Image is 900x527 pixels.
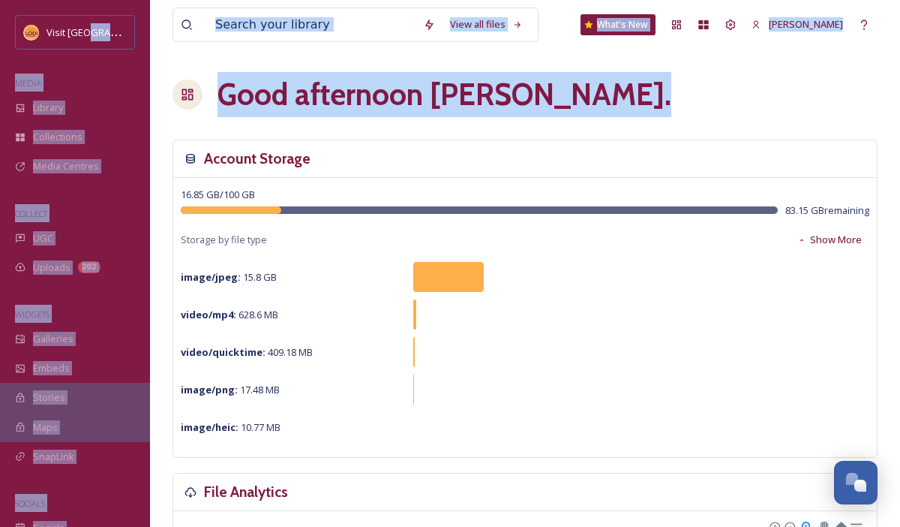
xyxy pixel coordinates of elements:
[208,8,415,41] input: Search your library
[181,383,280,396] span: 17.48 MB
[24,25,39,40] img: Square%20Social%20Visit%20Lodi.png
[204,148,310,170] h3: Account Storage
[33,159,99,173] span: Media Centres
[769,17,843,31] span: [PERSON_NAME]
[217,72,671,117] h1: Good afternoon [PERSON_NAME] .
[33,130,82,144] span: Collections
[181,345,265,359] strong: video/quicktime :
[790,225,869,254] button: Show More
[181,420,280,434] span: 10.77 MB
[33,101,63,115] span: Library
[181,345,313,359] span: 409.18 MB
[181,308,278,321] span: 628.6 MB
[834,461,877,504] button: Open Chat
[46,25,163,39] span: Visit [GEOGRAPHIC_DATA]
[181,270,277,284] span: 15.8 GB
[33,450,74,464] span: SnapLink
[204,481,288,503] h3: File Analytics
[33,420,58,435] span: Maps
[181,188,255,201] span: 16.85 GB / 100 GB
[33,332,73,346] span: Galleries
[744,10,850,39] a: [PERSON_NAME]
[181,383,238,396] strong: image/png :
[78,261,100,273] div: 202
[33,361,70,375] span: Embeds
[580,14,655,35] a: What's New
[15,309,49,320] span: WIDGETS
[15,77,41,89] span: MEDIA
[181,420,238,434] strong: image/heic :
[785,203,869,218] span: 83.15 GB remaining
[33,260,70,275] span: Uploads
[181,270,241,284] strong: image/jpeg :
[33,231,53,245] span: UGC
[181,233,267,247] span: Storage by file type
[15,208,47,219] span: COLLECT
[15,498,45,509] span: SOCIALS
[442,10,530,39] a: View all files
[33,390,65,405] span: Stories
[181,308,236,321] strong: video/mp4 :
